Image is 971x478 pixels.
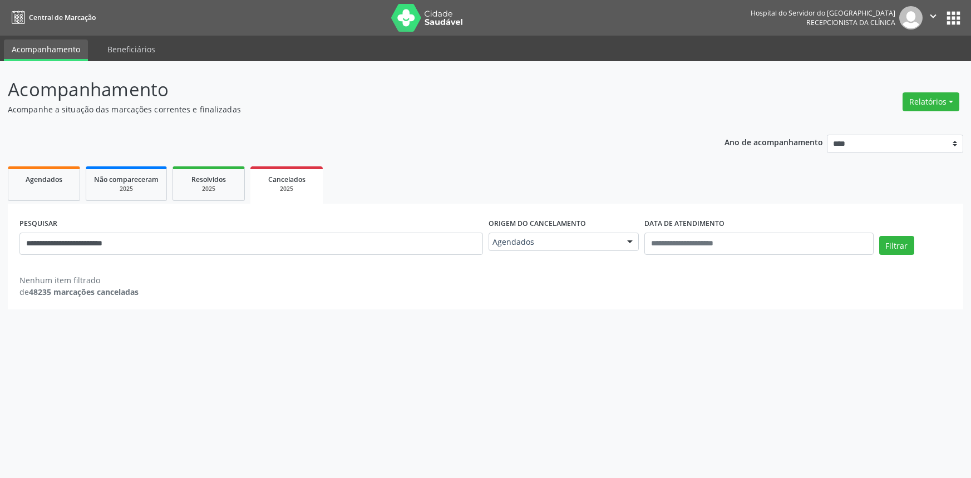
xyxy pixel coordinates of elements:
[724,135,823,149] p: Ano de acompanhamento
[806,18,895,27] span: Recepcionista da clínica
[94,185,159,193] div: 2025
[4,40,88,61] a: Acompanhamento
[19,286,139,298] div: de
[899,6,923,29] img: img
[8,8,96,27] a: Central de Marcação
[8,76,677,104] p: Acompanhamento
[19,215,57,233] label: PESQUISAR
[927,10,939,22] i: 
[100,40,163,59] a: Beneficiários
[492,236,617,248] span: Agendados
[879,236,914,255] button: Filtrar
[191,175,226,184] span: Resolvidos
[923,6,944,29] button: 
[181,185,236,193] div: 2025
[644,215,724,233] label: DATA DE ATENDIMENTO
[751,8,895,18] div: Hospital do Servidor do [GEOGRAPHIC_DATA]
[258,185,315,193] div: 2025
[8,104,677,115] p: Acompanhe a situação das marcações correntes e finalizadas
[29,287,139,297] strong: 48235 marcações canceladas
[19,274,139,286] div: Nenhum item filtrado
[903,92,959,111] button: Relatórios
[268,175,305,184] span: Cancelados
[489,215,586,233] label: Origem do cancelamento
[94,175,159,184] span: Não compareceram
[29,13,96,22] span: Central de Marcação
[944,8,963,28] button: apps
[26,175,62,184] span: Agendados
